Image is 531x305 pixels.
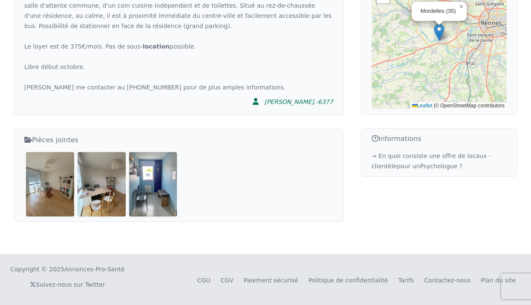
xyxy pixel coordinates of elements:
strong: location [143,43,170,50]
img: location d'un local pour profession libérale [26,152,74,216]
span: × [459,3,463,10]
a: [PERSON_NAME].-6377 [247,92,333,110]
div: Copyright © 2025 [10,265,124,273]
div: © OpenStreetMap contributors [410,102,507,109]
a: Suivez-nous sur Twitter [30,281,105,288]
a: Annonces-Pro-Santé [64,265,124,273]
h3: Pièces jointes [24,135,333,145]
a: Paiement sécurisé [244,277,298,284]
span: | [434,103,435,109]
a: → En quoi consiste une offre de locaux - clientèlepour unPsychologue ? [372,152,491,170]
img: Marker [434,23,444,41]
a: Close popup [456,2,467,12]
a: Tarifs [398,277,414,284]
a: CGV [221,277,234,284]
div: Mordelles (35) [421,8,456,15]
div: [PERSON_NAME].-6377 [264,98,333,106]
a: Leaflet [412,103,433,109]
a: Contactez-nous [424,277,470,284]
a: Politique de confidentialité [309,277,388,284]
a: Plan du site [481,277,516,284]
a: CGU [197,277,211,284]
img: location d'un local pour profession libérale [129,152,177,216]
h3: Informations [372,134,507,144]
img: location d'un local pour profession libérale [78,152,126,216]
